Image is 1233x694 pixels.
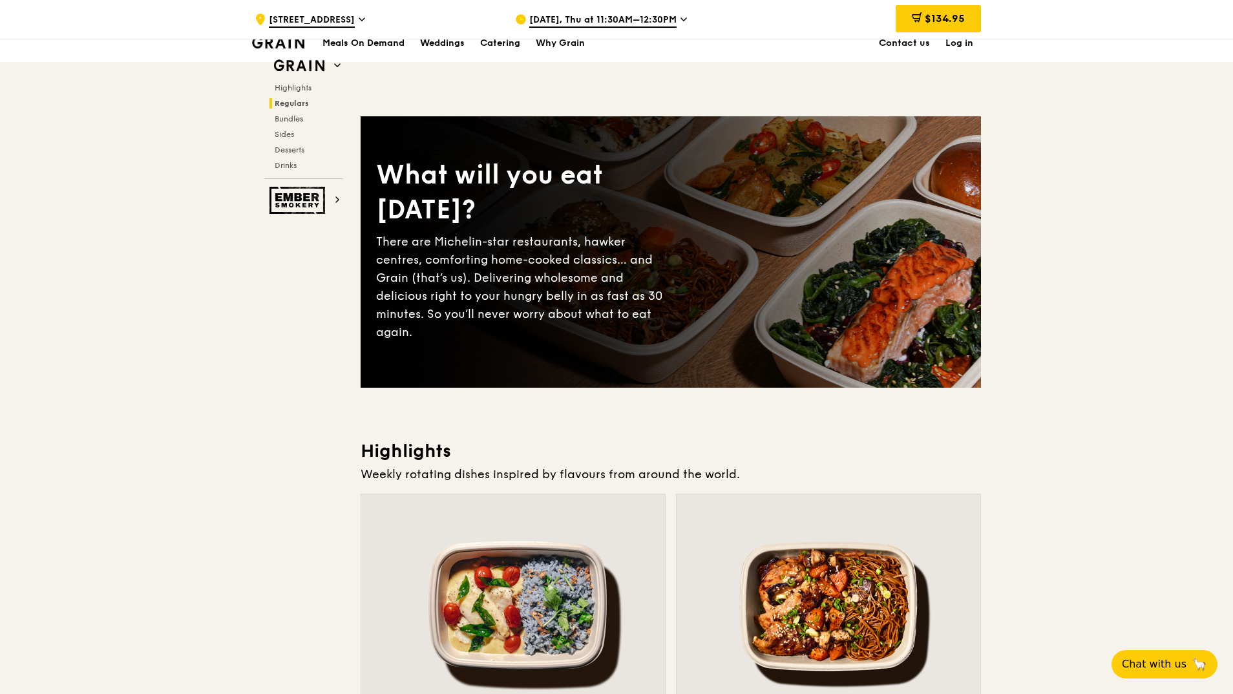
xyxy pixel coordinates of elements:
button: Chat with us🦙 [1112,650,1217,678]
span: Drinks [275,161,297,170]
span: Chat with us [1122,657,1186,672]
a: Why Grain [528,24,593,63]
span: $134.95 [925,12,965,25]
span: Desserts [275,145,304,154]
span: 🦙 [1192,657,1207,672]
h1: Meals On Demand [322,37,405,50]
div: What will you eat [DATE]? [376,158,671,227]
a: Contact us [871,24,938,63]
img: Ember Smokery web logo [269,187,329,214]
h3: Highlights [361,439,981,463]
img: Grain web logo [269,54,329,78]
div: Why Grain [536,24,585,63]
div: There are Michelin-star restaurants, hawker centres, comforting home-cooked classics… and Grain (... [376,233,671,341]
div: Weddings [420,24,465,63]
span: Bundles [275,114,303,123]
a: Catering [472,24,528,63]
a: Log in [938,24,981,63]
span: [STREET_ADDRESS] [269,14,355,28]
span: [DATE], Thu at 11:30AM–12:30PM [529,14,677,28]
div: Catering [480,24,520,63]
span: Highlights [275,83,311,92]
span: Sides [275,130,294,139]
span: Regulars [275,99,309,108]
a: Weddings [412,24,472,63]
div: Weekly rotating dishes inspired by flavours from around the world. [361,465,981,483]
